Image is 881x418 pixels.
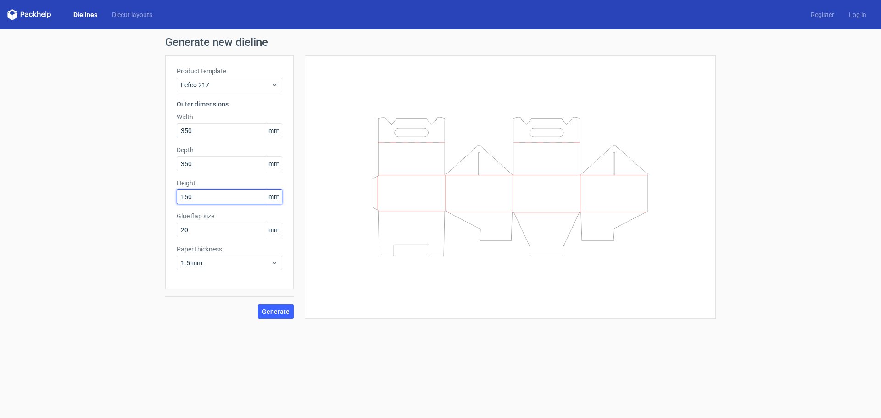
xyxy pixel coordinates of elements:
[266,124,282,138] span: mm
[177,100,282,109] h3: Outer dimensions
[181,80,271,89] span: Fefco 217
[105,10,160,19] a: Diecut layouts
[177,67,282,76] label: Product template
[181,258,271,268] span: 1.5 mm
[266,190,282,204] span: mm
[258,304,294,319] button: Generate
[177,112,282,122] label: Width
[803,10,842,19] a: Register
[177,178,282,188] label: Height
[842,10,874,19] a: Log in
[262,308,290,315] span: Generate
[177,212,282,221] label: Glue flap size
[177,145,282,155] label: Depth
[266,223,282,237] span: mm
[266,157,282,171] span: mm
[165,37,716,48] h1: Generate new dieline
[177,245,282,254] label: Paper thickness
[66,10,105,19] a: Dielines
